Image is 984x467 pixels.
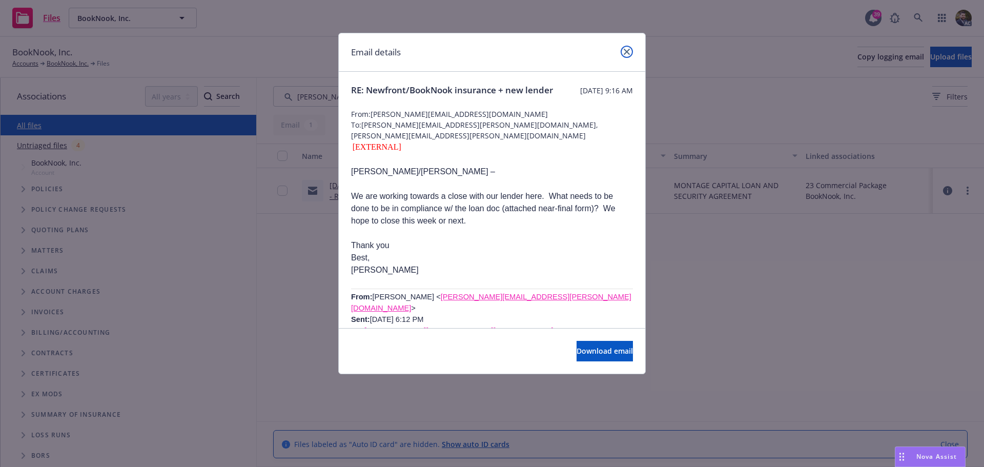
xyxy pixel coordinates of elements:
a: close [621,46,633,58]
b: To: [351,327,362,335]
span: From: [351,293,373,301]
h1: Email details [351,46,401,59]
button: Download email [577,341,633,361]
a: [PERSON_NAME][EMAIL_ADDRESS][DOMAIN_NAME] [364,327,553,335]
span: Download email [577,346,633,356]
a: [PERSON_NAME][EMAIL_ADDRESS][PERSON_NAME][DOMAIN_NAME] [351,293,631,312]
span: From: [PERSON_NAME][EMAIL_ADDRESS][DOMAIN_NAME] [351,109,633,119]
span: [PERSON_NAME] [351,266,419,274]
span: Nova Assist [916,452,957,461]
span: [PERSON_NAME]/[PERSON_NAME] – [351,167,495,176]
span: To: [PERSON_NAME][EMAIL_ADDRESS][PERSON_NAME][DOMAIN_NAME], [PERSON_NAME][EMAIL_ADDRESS][PERSON_N... [351,119,633,141]
button: Nova Assist [895,446,966,467]
span: [DATE] 9:16 AM [580,85,633,96]
span: RE: Newfront/BookNook insurance + new lender [351,84,553,96]
span: [PERSON_NAME] < > [DATE] 6:12 PM [PERSON_NAME] < > RE: Newfront/BookNook insurance update High [351,293,631,380]
div: Drag to move [895,447,908,466]
span: Best, [351,253,370,262]
span: Thank you [351,241,389,250]
b: Sent: [351,315,370,323]
span: We are working towards a close with our lender here. What needs to be done to be in compliance w/... [351,192,616,225]
div: [EXTERNAL] [351,141,633,153]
